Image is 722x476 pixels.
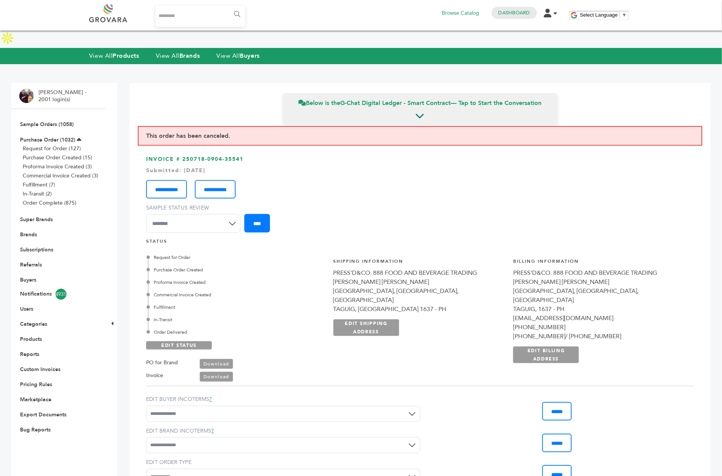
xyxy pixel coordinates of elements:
[333,319,399,336] a: EDIT SHIPPING ADDRESS
[333,287,506,305] div: [GEOGRAPHIC_DATA], [GEOGRAPHIC_DATA],[GEOGRAPHIC_DATA]
[513,258,686,268] h4: Billing Information
[20,231,37,238] a: Brands
[56,289,66,300] span: 4931
[513,268,686,277] div: PRESS'D&CO. 888 FOOD AND BEVERAGE TRADING
[513,305,686,314] div: TAGUIG, 1637 - PH
[148,279,325,286] div: Proforma Invoice Created
[39,89,88,103] li: [PERSON_NAME] - 2001 login(s)
[148,291,325,298] div: Commercial Invoice Created
[148,316,325,323] div: In-Transit
[580,12,618,18] span: Select Language
[156,6,245,27] input: Search...
[20,136,75,143] a: Purchase Order (1032)
[513,314,686,323] div: [EMAIL_ADDRESS][DOMAIN_NAME]
[20,261,42,268] a: Referrals
[146,396,420,403] label: EDIT BUYER INCOTERMS
[148,266,325,273] div: Purchase Order Created
[580,12,627,18] a: Select Language​
[333,277,506,287] div: [PERSON_NAME] [PERSON_NAME]
[20,426,51,433] a: Bug Reports
[23,190,52,197] a: In-Transit (2)
[146,341,212,350] a: EDIT STATUS
[209,396,212,403] a: ?
[148,329,325,336] div: Order Delivered
[20,320,47,328] a: Categories
[23,154,92,161] a: Purchase Order Created (15)
[20,351,39,358] a: Reports
[148,254,325,261] div: Request for Order
[146,238,694,248] h4: STATUS
[200,359,233,369] a: Download
[146,358,178,367] label: PO for Brand
[20,289,97,300] a: Notifications4931
[20,381,52,388] a: Pricing Rules
[333,305,506,314] div: TAGUIG, [GEOGRAPHIC_DATA] 1637 - PH
[20,396,51,403] a: Marketplace
[20,216,53,223] a: Super Brands
[146,371,163,380] label: Invoice
[20,305,33,313] a: Users
[113,52,139,60] strong: Products
[622,12,627,18] span: ▼
[138,126,702,146] div: This order has been canceled.
[333,268,506,277] div: PRESS'D&CO. 888 FOOD AND BEVERAGE TRADING
[20,121,74,128] a: Sample Orders (1058)
[333,258,506,268] h4: Shipping Information
[23,181,55,188] a: Fulfillment (7)
[89,52,139,60] a: View AllProducts
[513,287,686,305] div: [GEOGRAPHIC_DATA], [GEOGRAPHIC_DATA],[GEOGRAPHIC_DATA]
[20,366,60,373] a: Custom Invoices
[146,459,420,466] label: EDIT ORDER TYPE
[146,427,420,435] label: EDIT BRAND INCOTERMS
[146,156,694,238] h3: INVOICE # 250718-0904-35541
[513,277,686,287] div: [PERSON_NAME] [PERSON_NAME]
[20,336,42,343] a: Products
[442,9,480,17] a: Browse Catalog
[299,99,542,107] span: Below is the — Tap to Start the Conversation
[148,304,325,311] div: Fulfillment
[498,9,530,16] a: Dashboard
[23,145,81,152] a: Request for Order (127)
[341,99,451,107] strong: G-Chat Digital Ledger - Smart Contract
[23,163,92,170] a: Proforma Invoice Created (3)
[146,204,244,212] label: Sample Status Review
[23,199,76,206] a: Order Complete (875)
[240,52,260,60] strong: Buyers
[20,276,36,283] a: Buyers
[200,372,233,382] a: Download
[20,411,66,418] a: Export Documents
[513,347,579,363] a: EDIT BILLING ADDRESS
[20,246,53,253] a: Subscriptions
[211,427,214,434] a: ?
[513,323,686,332] div: [PHONE_NUMBER]
[156,52,200,60] a: View AllBrands
[23,172,98,179] a: Commercial Invoice Created (3)
[216,52,260,60] a: View AllBuyers
[146,167,694,174] div: Submitted: [DATE]
[513,332,686,341] div: [PHONE_NUMBER]/ [PHONE_NUMBER]
[179,52,200,60] strong: Brands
